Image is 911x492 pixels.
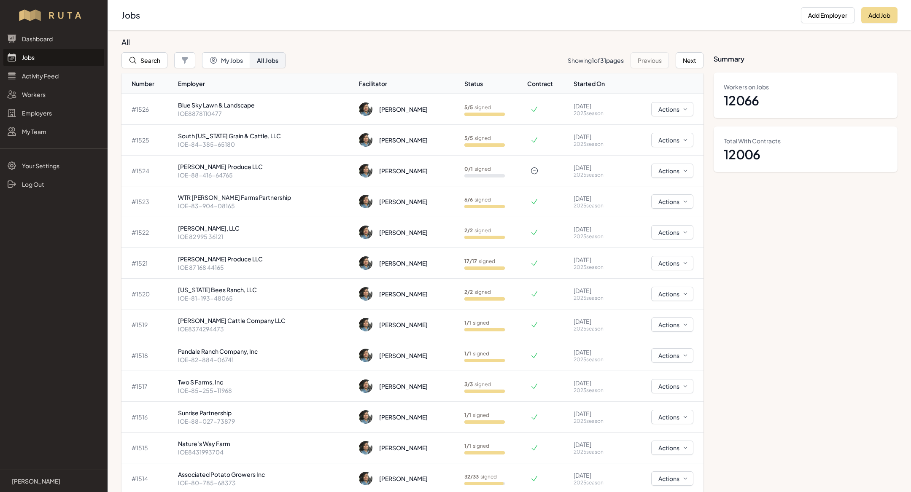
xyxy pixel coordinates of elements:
[178,224,352,232] p: [PERSON_NAME], LLC
[651,102,693,116] button: Actions
[464,258,495,265] p: signed
[379,320,428,329] div: [PERSON_NAME]
[178,439,352,448] p: Nature's Way Farm
[121,217,175,248] td: # 1522
[3,176,104,193] a: Log Out
[7,477,101,485] a: [PERSON_NAME]
[379,351,428,360] div: [PERSON_NAME]
[651,441,693,455] button: Actions
[178,171,352,179] p: IOE-88-416-64765
[178,285,352,294] p: [US_STATE] Bees Ranch, LLC
[568,52,703,68] nav: Pagination
[464,227,491,234] p: signed
[724,147,887,162] dd: 12006
[178,193,352,202] p: WTR [PERSON_NAME] Farms Partnership
[574,264,620,271] p: 2025 season
[178,109,352,118] p: IOE8878110477
[724,137,887,145] dt: Total With Contracts
[178,448,352,456] p: IOE8431993704
[527,73,570,94] th: Contract
[3,105,104,121] a: Employers
[464,104,491,111] p: signed
[121,248,175,279] td: # 1521
[121,279,175,309] td: # 1520
[3,30,104,47] a: Dashboard
[464,473,497,480] p: signed
[121,125,175,156] td: # 1525
[3,49,104,66] a: Jobs
[861,7,898,23] button: Add Job
[121,9,794,21] h2: Jobs
[178,347,352,355] p: Pandale Ranch Company, Inc
[121,73,175,94] th: Number
[464,320,489,326] p: signed
[570,73,623,94] th: Started On
[574,409,620,418] p: [DATE]
[724,93,887,108] dd: 12066
[121,309,175,340] td: # 1519
[379,444,428,452] div: [PERSON_NAME]
[574,225,620,233] p: [DATE]
[651,287,693,301] button: Actions
[178,479,352,487] p: IOE-80-785-68373
[600,56,624,64] span: 31 pages
[178,294,352,302] p: IOE-81-193-48065
[651,194,693,209] button: Actions
[631,52,669,68] button: Previous
[651,348,693,363] button: Actions
[592,56,594,64] span: 1
[464,196,473,203] b: 6 / 6
[464,320,471,326] b: 1 / 1
[178,409,352,417] p: Sunrise Partnership
[574,163,620,172] p: [DATE]
[574,325,620,332] p: 2025 season
[464,289,491,296] p: signed
[178,132,352,140] p: South [US_STATE] Grain & Cattle, LLC
[574,449,620,455] p: 2025 season
[464,473,479,480] b: 32 / 33
[121,37,697,47] h3: All
[574,233,620,240] p: 2025 season
[250,52,286,68] button: All Jobs
[464,135,473,141] b: 5 / 5
[464,350,471,357] b: 1 / 1
[178,232,352,241] p: IOE 82 995 36121
[121,340,175,371] td: # 1518
[464,166,491,172] p: signed
[574,471,620,479] p: [DATE]
[574,194,620,202] p: [DATE]
[178,417,352,425] p: IOE-88-027-73879
[651,379,693,393] button: Actions
[121,156,175,186] td: # 1524
[379,474,428,483] div: [PERSON_NAME]
[379,167,428,175] div: [PERSON_NAME]
[574,379,620,387] p: [DATE]
[651,164,693,178] button: Actions
[178,263,352,272] p: IOE 87 168 44165
[121,52,167,68] button: Search
[379,290,428,298] div: [PERSON_NAME]
[379,136,428,144] div: [PERSON_NAME]
[461,73,527,94] th: Status
[3,157,104,174] a: Your Settings
[574,202,620,209] p: 2025 season
[178,386,352,395] p: IOE-85-255-11968
[574,479,620,486] p: 2025 season
[379,259,428,267] div: [PERSON_NAME]
[464,350,489,357] p: signed
[175,73,356,94] th: Employer
[178,202,352,210] p: IOE-83-904-08165
[3,67,104,84] a: Activity Feed
[464,104,473,110] b: 5 / 5
[178,140,352,148] p: IOE-84-385-65180
[464,381,491,388] p: signed
[464,227,473,234] b: 2 / 2
[464,443,489,449] p: signed
[464,381,473,387] b: 3 / 3
[379,197,428,206] div: [PERSON_NAME]
[574,317,620,325] p: [DATE]
[464,289,473,295] b: 2 / 2
[356,73,461,94] th: Facilitator
[574,418,620,425] p: 2025 season
[464,258,477,264] b: 17 / 17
